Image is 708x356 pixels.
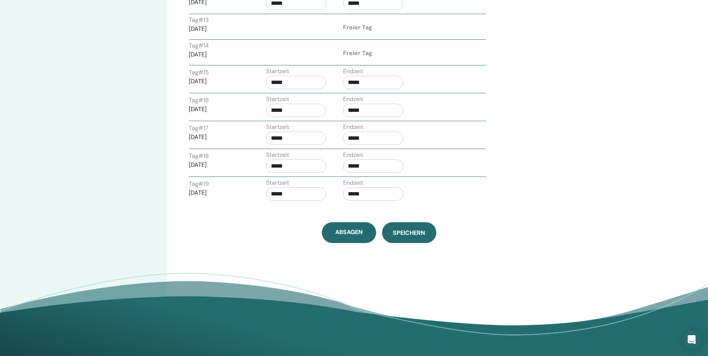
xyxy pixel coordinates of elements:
[382,222,436,243] button: Speichern
[189,41,209,50] label: Tag # 14
[322,222,376,243] a: Absagen
[343,178,363,187] label: Endzeit
[343,67,363,76] label: Endzeit
[189,133,249,142] p: [DATE]
[189,105,249,114] p: [DATE]
[393,229,425,237] span: Speichern
[189,68,209,77] label: Tag # 15
[189,179,209,188] label: Tag # 19
[343,49,372,58] div: Freier Tag
[189,96,209,105] label: Tag # 16
[189,188,249,197] p: [DATE]
[189,16,208,25] label: Tag # 13
[343,123,363,132] label: Endzeit
[343,95,363,104] label: Endzeit
[266,178,289,187] label: Startzeit
[189,152,209,161] label: Tag # 18
[266,123,289,132] label: Startzeit
[189,124,208,133] label: Tag # 17
[189,161,249,169] p: [DATE]
[266,95,289,104] label: Startzeit
[266,67,289,76] label: Startzeit
[683,331,701,349] div: Open Intercom Messenger
[189,77,249,86] p: [DATE]
[335,228,363,236] span: Absagen
[343,23,372,32] div: Freier Tag
[343,151,363,159] label: Endzeit
[266,151,289,159] label: Startzeit
[189,25,249,33] p: [DATE]
[189,50,249,59] p: [DATE]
